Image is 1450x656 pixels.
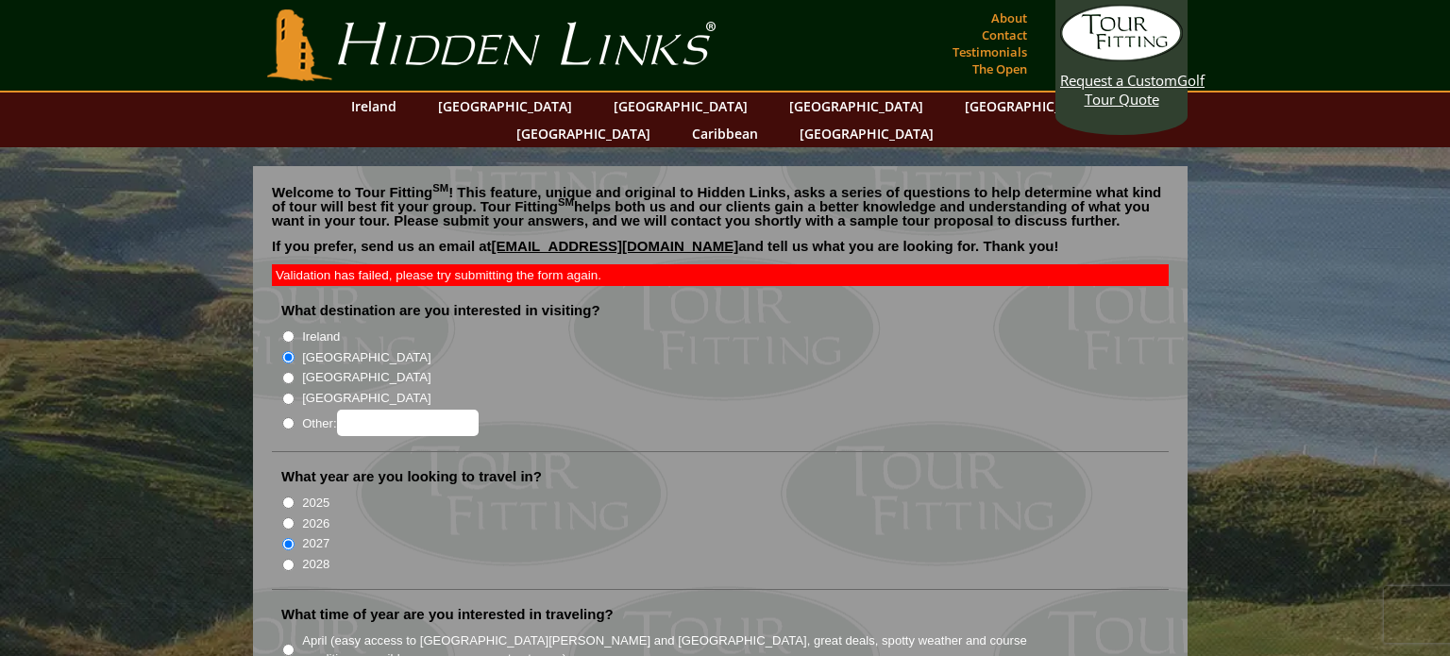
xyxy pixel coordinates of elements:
[604,93,757,120] a: [GEOGRAPHIC_DATA]
[302,328,340,346] label: Ireland
[302,348,430,367] label: [GEOGRAPHIC_DATA]
[977,22,1032,48] a: Contact
[558,196,574,208] sup: SM
[272,239,1169,267] p: If you prefer, send us an email at and tell us what you are looking for. Thank you!
[302,534,329,553] label: 2027
[337,410,479,436] input: Other:
[780,93,933,120] a: [GEOGRAPHIC_DATA]
[281,301,600,320] label: What destination are you interested in visiting?
[302,410,478,436] label: Other:
[948,39,1032,65] a: Testimonials
[342,93,406,120] a: Ireland
[986,5,1032,31] a: About
[302,368,430,387] label: [GEOGRAPHIC_DATA]
[302,514,329,533] label: 2026
[272,185,1169,227] p: Welcome to Tour Fitting ! This feature, unique and original to Hidden Links, asks a series of que...
[790,120,943,147] a: [GEOGRAPHIC_DATA]
[683,120,767,147] a: Caribbean
[302,389,430,408] label: [GEOGRAPHIC_DATA]
[968,56,1032,82] a: The Open
[302,494,329,513] label: 2025
[429,93,582,120] a: [GEOGRAPHIC_DATA]
[507,120,660,147] a: [GEOGRAPHIC_DATA]
[1060,71,1177,90] span: Request a Custom
[302,555,329,574] label: 2028
[272,264,1169,286] div: Validation has failed, please try submitting the form again.
[1060,5,1183,109] a: Request a CustomGolf Tour Quote
[281,467,542,486] label: What year are you looking to travel in?
[492,238,739,254] a: [EMAIL_ADDRESS][DOMAIN_NAME]
[281,605,614,624] label: What time of year are you interested in traveling?
[955,93,1108,120] a: [GEOGRAPHIC_DATA]
[432,182,448,193] sup: SM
